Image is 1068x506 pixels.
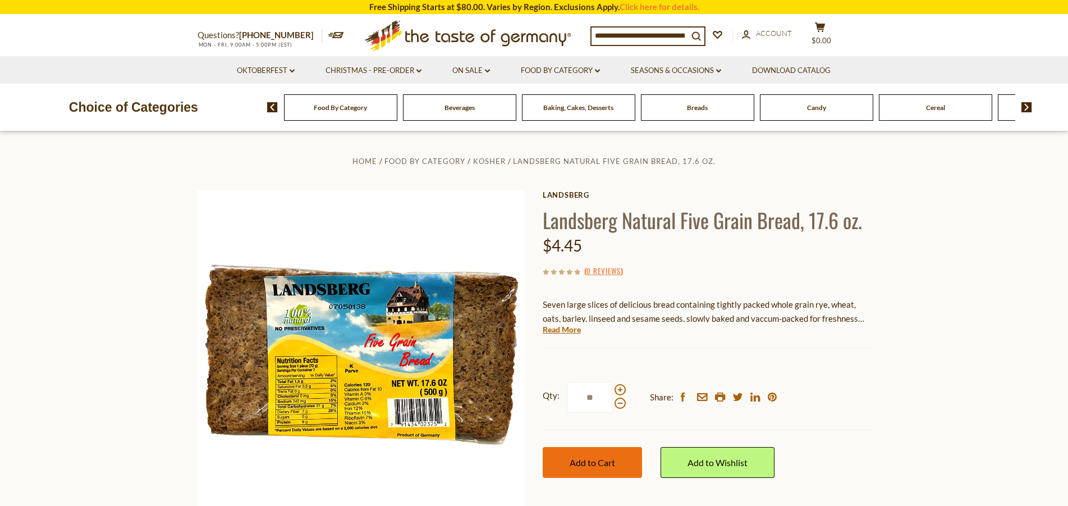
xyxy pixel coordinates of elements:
[650,390,673,404] span: Share:
[384,157,465,166] a: Food By Category
[543,190,871,199] a: Landsberg
[452,65,490,77] a: On Sale
[543,298,871,326] p: Seven large slices of delicious bread containing tightly packed whole grain rye, wheat, oats, bar...
[567,382,613,413] input: Qty:
[586,265,621,277] a: 0 Reviews
[1021,102,1032,112] img: next arrow
[543,389,560,403] strong: Qty:
[314,103,367,112] a: Food By Category
[237,65,295,77] a: Oktoberfest
[756,29,792,38] span: Account
[661,447,774,478] a: Add to Wishlist
[473,157,506,166] a: Kosher
[444,103,475,112] a: Beverages
[543,324,581,335] a: Read More
[239,30,314,40] a: [PHONE_NUMBER]
[752,65,831,77] a: Download Catalog
[584,265,623,276] span: ( )
[812,36,831,45] span: $0.00
[521,65,600,77] a: Food By Category
[687,103,708,112] a: Breads
[543,236,582,255] span: $4.45
[926,103,945,112] a: Cereal
[570,457,615,468] span: Add to Cart
[543,447,642,478] button: Add to Cart
[198,42,293,48] span: MON - FRI, 9:00AM - 5:00PM (EST)
[513,157,716,166] a: Landsberg Natural Five Grain Bread, 17.6 oz.
[543,103,613,112] a: Baking, Cakes, Desserts
[198,28,322,43] p: Questions?
[543,207,871,233] h1: Landsberg Natural Five Grain Bread, 17.6 oz.
[620,2,699,12] a: Click here for details.
[804,22,837,50] button: $0.00
[631,65,721,77] a: Seasons & Occasions
[807,103,826,112] a: Candy
[352,157,377,166] a: Home
[326,65,421,77] a: Christmas - PRE-ORDER
[267,102,278,112] img: previous arrow
[742,28,792,40] a: Account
